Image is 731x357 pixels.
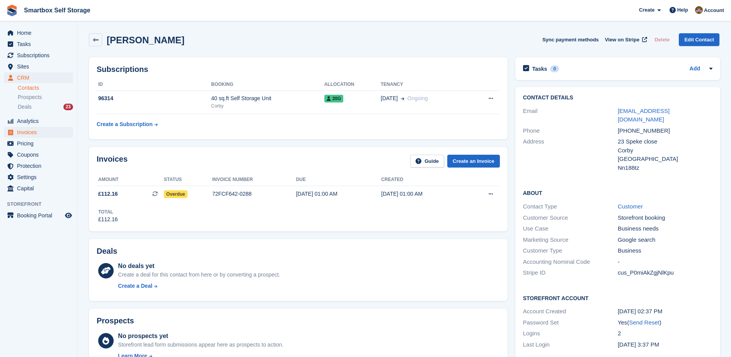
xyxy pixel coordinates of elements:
[523,214,618,222] div: Customer Source
[523,107,618,124] div: Email
[212,190,296,198] div: 72FCF642-0288
[4,61,73,72] a: menu
[211,94,324,102] div: 40 sq.ft Self Storage Unit
[17,127,63,138] span: Invoices
[118,282,280,290] a: Create a Deal
[602,33,649,46] a: View on Stripe
[97,79,211,91] th: ID
[98,215,118,224] div: £112.16
[523,268,618,277] div: Stripe ID
[97,65,500,74] h2: Subscriptions
[4,39,73,50] a: menu
[97,174,164,186] th: Amount
[618,268,712,277] div: cus_P0miAkZgjNlKpu
[211,79,324,91] th: Booking
[523,236,618,244] div: Marketing Source
[97,117,158,132] a: Create a Subscription
[17,138,63,149] span: Pricing
[447,155,500,167] a: Create an Invoice
[704,7,724,14] span: Account
[618,203,643,210] a: Customer
[17,72,63,83] span: CRM
[381,190,466,198] div: [DATE] 01:00 AM
[410,155,444,167] a: Guide
[523,329,618,338] div: Logins
[618,164,712,173] div: Nn188tz
[17,27,63,38] span: Home
[677,6,688,14] span: Help
[98,190,118,198] span: £112.16
[18,93,73,101] a: Prospects
[164,174,212,186] th: Status
[118,341,283,349] div: Storefront lead form submissions appear here as prospects to action.
[618,258,712,266] div: -
[627,319,661,326] span: ( )
[523,202,618,211] div: Contact Type
[523,95,712,101] h2: Contact Details
[381,79,469,91] th: Tenancy
[118,282,152,290] div: Create a Deal
[118,271,280,279] div: Create a deal for this contact from here or by converting a prospect.
[17,61,63,72] span: Sites
[542,33,599,46] button: Sync payment methods
[618,126,712,135] div: [PHONE_NUMBER]
[618,341,659,348] time: 2023-11-15 15:37:58 UTC
[618,214,712,222] div: Storefront booking
[605,36,639,44] span: View on Stripe
[17,116,63,126] span: Analytics
[17,39,63,50] span: Tasks
[324,79,381,91] th: Allocation
[4,50,73,61] a: menu
[618,329,712,338] div: 2
[97,247,117,256] h2: Deals
[618,246,712,255] div: Business
[17,161,63,171] span: Protection
[4,161,73,171] a: menu
[64,211,73,220] a: Preview store
[17,183,63,194] span: Capital
[381,94,398,102] span: [DATE]
[629,319,659,326] a: Send Reset
[17,210,63,221] span: Booking Portal
[523,307,618,316] div: Account Created
[97,94,211,102] div: 96314
[381,174,466,186] th: Created
[523,137,618,172] div: Address
[523,294,712,302] h2: Storefront Account
[690,65,700,73] a: Add
[4,210,73,221] a: menu
[550,65,559,72] div: 0
[532,65,547,72] h2: Tasks
[523,189,712,196] h2: About
[97,155,128,167] h2: Invoices
[523,258,618,266] div: Accounting Nominal Code
[4,116,73,126] a: menu
[18,94,42,101] span: Prospects
[4,127,73,138] a: menu
[618,318,712,327] div: Yes
[4,72,73,83] a: menu
[4,149,73,160] a: menu
[107,35,184,45] h2: [PERSON_NAME]
[618,155,712,164] div: [GEOGRAPHIC_DATA]
[118,261,280,271] div: No deals yet
[679,33,719,46] a: Edit Contact
[296,190,381,198] div: [DATE] 01:00 AM
[97,120,153,128] div: Create a Subscription
[523,126,618,135] div: Phone
[618,224,712,233] div: Business needs
[118,331,283,341] div: No prospects yet
[7,200,77,208] span: Storefront
[618,236,712,244] div: Google search
[296,174,381,186] th: Due
[523,246,618,255] div: Customer Type
[324,95,344,102] span: 20G
[618,137,712,146] div: 23 Speke close
[407,95,428,101] span: Ongoing
[618,108,670,123] a: [EMAIL_ADDRESS][DOMAIN_NAME]
[17,149,63,160] span: Coupons
[18,103,73,111] a: Deals 23
[17,50,63,61] span: Subscriptions
[63,104,73,110] div: 23
[523,224,618,233] div: Use Case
